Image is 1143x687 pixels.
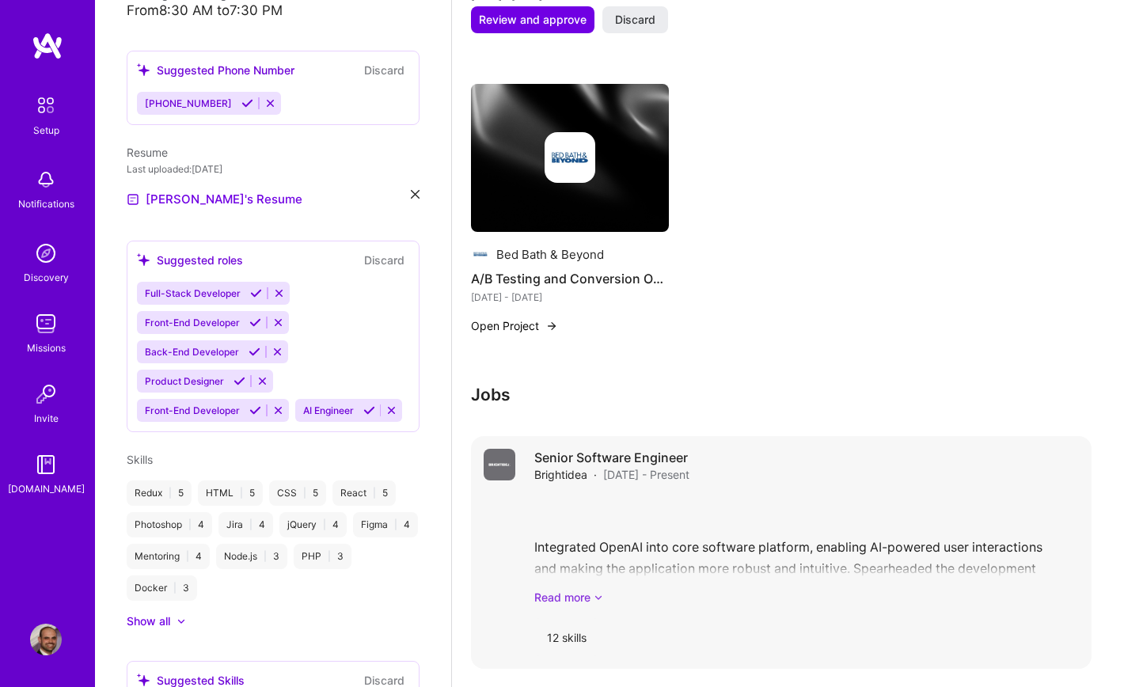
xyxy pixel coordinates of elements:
img: Invite [30,378,62,410]
i: icon Close [411,190,420,199]
span: Product Designer [145,375,224,387]
img: Company logo [471,245,490,264]
img: bell [30,164,62,195]
h4: A/B Testing and Conversion Optimization [471,268,669,289]
i: Accept [250,287,262,299]
span: Resume [127,146,168,159]
a: [PERSON_NAME]'s Resume [127,190,302,209]
span: Skills [127,453,153,466]
span: | [169,487,172,499]
div: Mentoring 4 [127,544,210,569]
img: setup [29,89,63,122]
span: | [328,550,331,563]
i: Reject [272,404,284,416]
div: HTML 5 [198,480,263,506]
span: Review and approve [479,12,587,28]
div: React 5 [332,480,396,506]
button: Discard [359,251,409,269]
span: | [173,582,177,594]
i: Reject [256,375,268,387]
div: Suggested Phone Number [137,62,294,78]
span: Brightidea [534,466,587,483]
i: icon SuggestedTeams [135,251,152,268]
div: [DOMAIN_NAME] [8,480,85,497]
button: Open Project [471,317,558,334]
span: · [594,466,597,483]
div: Missions [27,340,66,356]
div: Redux 5 [127,480,192,506]
span: Back-End Developer [145,346,239,358]
div: Last uploaded: [DATE] [127,161,420,177]
div: Photoshop 4 [127,512,212,537]
i: Accept [249,317,261,328]
div: Suggested roles [137,252,243,268]
i: Accept [249,404,261,416]
span: | [323,518,326,531]
i: Accept [363,404,375,416]
img: discovery [30,237,62,269]
i: Accept [249,346,260,358]
span: | [264,550,267,563]
img: guide book [30,449,62,480]
div: [DATE] - [DATE] [471,289,669,306]
button: Discard [602,6,668,33]
span: Full-Stack Developer [145,287,241,299]
div: 12 skills [534,618,599,656]
i: Reject [272,317,284,328]
div: From 8:30 AM to 7:30 PM [127,2,420,19]
img: User Avatar [30,624,62,655]
div: Setup [33,122,59,139]
span: | [188,518,192,531]
span: | [373,487,376,499]
i: icon ArrowDownSecondaryDark [594,589,603,605]
div: Invite [34,410,59,427]
button: Discard [359,61,409,79]
i: Accept [234,375,245,387]
img: cover [471,84,669,233]
span: | [186,550,189,563]
div: Show all [127,613,170,629]
div: jQuery 4 [279,512,347,537]
div: CSS 5 [269,480,326,506]
div: Figma 4 [353,512,418,537]
div: Discovery [24,269,69,286]
img: Company logo [484,449,515,480]
img: arrow-right [545,320,558,332]
span: | [303,487,306,499]
i: icon SuggestedTeams [135,61,152,78]
i: Accept [241,97,253,109]
span: | [240,487,243,499]
span: Discard [615,12,655,28]
div: Docker 3 [127,575,197,601]
span: Front-End Developer [145,317,240,328]
h4: Senior Software Engineer [534,449,689,466]
div: Bed Bath & Beyond [496,246,604,263]
img: logo [32,32,63,60]
span: [PHONE_NUMBER] [145,97,232,109]
span: Front-End Developer [145,404,240,416]
i: Reject [385,404,397,416]
img: Company logo [545,132,595,183]
div: Jira 4 [218,512,273,537]
span: | [249,518,253,531]
i: Reject [273,287,285,299]
img: Resume [127,193,139,206]
div: PHP 3 [294,544,351,569]
a: User Avatar [26,624,66,655]
h3: Jobs [471,385,1092,404]
a: Read more [534,589,1079,605]
span: | [394,518,397,531]
div: Node.js 3 [216,544,287,569]
button: Review and approve [471,6,594,33]
i: Reject [264,97,276,109]
img: teamwork [30,308,62,340]
i: Reject [272,346,283,358]
div: Notifications [18,195,74,212]
span: [DATE] - Present [603,466,689,483]
span: AI Engineer [303,404,354,416]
